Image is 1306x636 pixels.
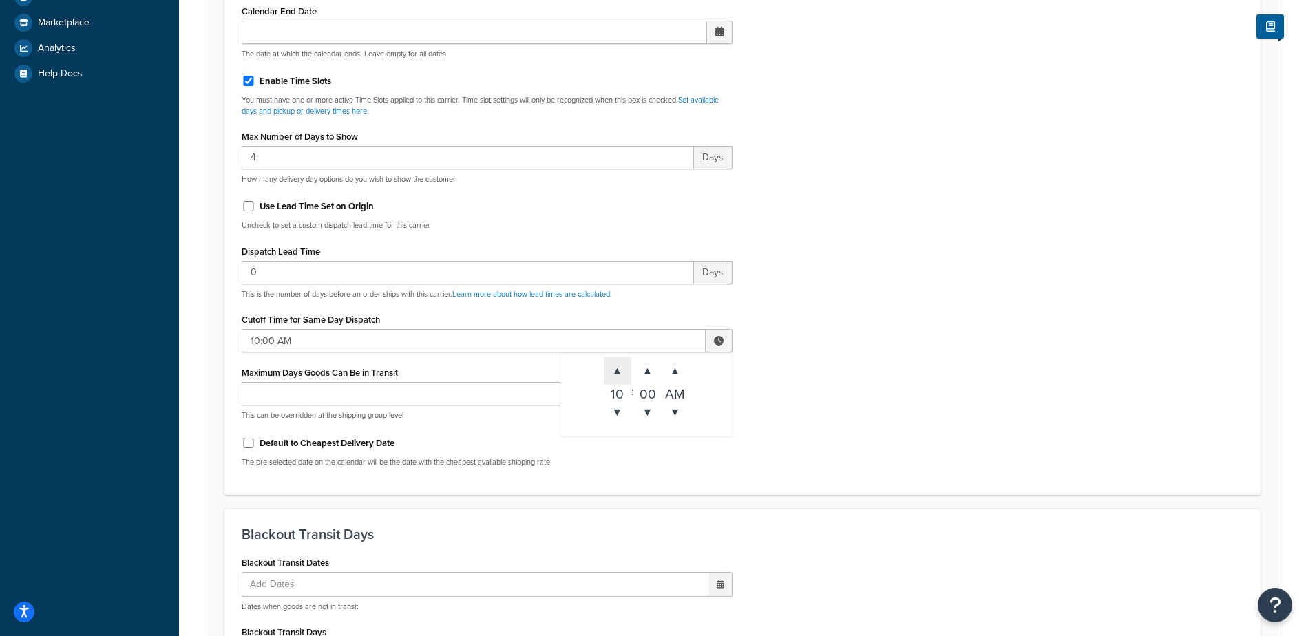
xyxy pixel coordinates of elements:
[662,385,689,399] div: AM
[242,6,317,17] label: Calendar End Date
[662,357,689,385] span: ▲
[604,357,631,385] span: ▲
[242,220,733,231] p: Uncheck to set a custom dispatch lead time for this carrier
[634,357,662,385] span: ▲
[242,246,320,257] label: Dispatch Lead Time
[260,75,331,87] label: Enable Time Slots
[38,68,83,80] span: Help Docs
[242,527,1243,542] h3: Blackout Transit Days
[242,95,733,116] p: You must have one or more active Time Slots applied to this carrier. Time slot settings will only...
[246,573,312,596] span: Add Dates
[452,288,612,299] a: Learn more about how lead times are calculated.
[242,410,733,421] p: This can be overridden at the shipping group level
[38,43,76,54] span: Analytics
[242,368,398,378] label: Maximum Days Goods Can Be in Transit
[242,289,733,299] p: This is the number of days before an order ships with this carrier.
[10,10,169,35] a: Marketplace
[242,131,358,142] label: Max Number of Days to Show
[242,174,733,184] p: How many delivery day options do you wish to show the customer
[10,61,169,86] a: Help Docs
[242,457,733,467] p: The pre-selected date on the calendar will be the date with the cheapest available shipping rate
[1258,588,1292,622] button: Open Resource Center
[242,94,719,116] a: Set available days and pickup or delivery times here.
[242,49,733,59] p: The date at which the calendar ends. Leave empty for all dates
[1256,14,1284,39] button: Show Help Docs
[604,385,631,399] div: 10
[634,385,662,399] div: 00
[260,200,374,213] label: Use Lead Time Set on Origin
[694,261,733,284] span: Days
[10,36,169,61] a: Analytics
[242,558,329,568] label: Blackout Transit Dates
[694,146,733,169] span: Days
[662,399,689,426] span: ▼
[631,357,634,426] div: :
[242,315,380,325] label: Cutoff Time for Same Day Dispatch
[604,399,631,426] span: ▼
[242,602,733,612] p: Dates when goods are not in transit
[38,17,89,29] span: Marketplace
[260,437,394,449] label: Default to Cheapest Delivery Date
[634,399,662,426] span: ▼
